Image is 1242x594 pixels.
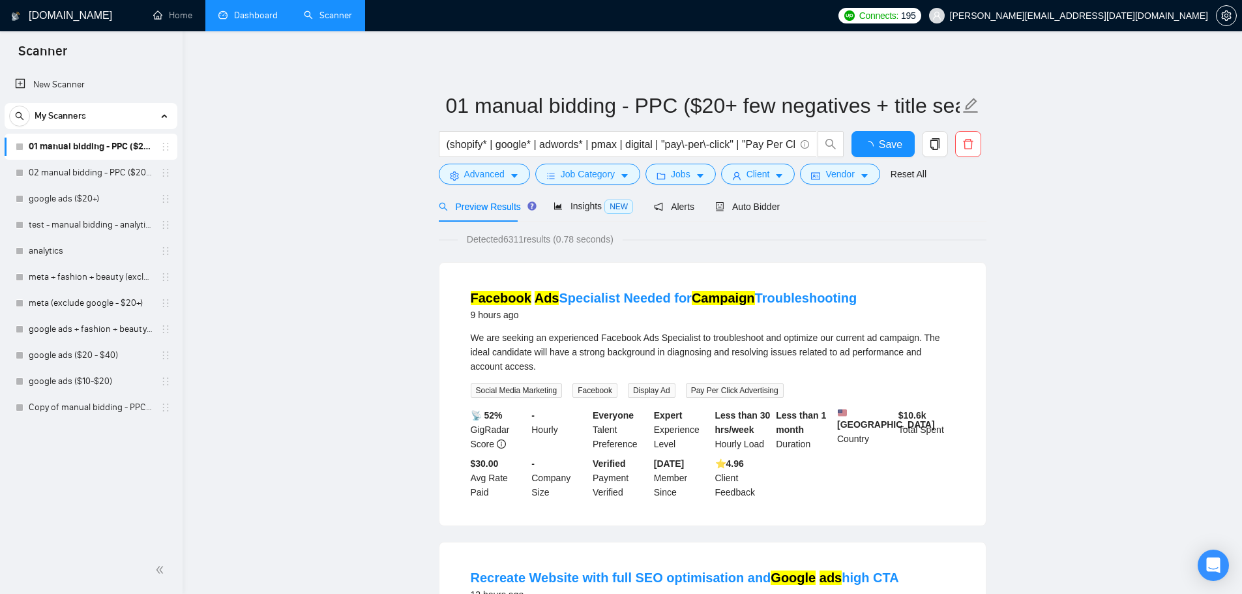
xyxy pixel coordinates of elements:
a: google ads ($10-$20) [29,368,153,394]
span: holder [160,324,171,334]
span: Preview Results [439,201,533,212]
span: delete [956,138,981,150]
span: setting [1217,10,1236,21]
div: Avg Rate Paid [468,456,529,499]
a: setting [1216,10,1237,21]
mark: Facebook [471,291,531,305]
span: Facebook [572,383,617,398]
mark: ads [820,571,842,585]
b: $30.00 [471,458,499,469]
span: holder [160,220,171,230]
a: 01 manual bidding - PPC ($20+ few negatives + title search) [29,134,153,160]
a: meta + fashion + beauty (exclude google - $20+) [29,264,153,290]
b: 📡 52% [471,410,503,421]
span: 195 [901,8,915,23]
button: idcardVendorcaret-down [800,164,880,185]
span: notification [654,202,663,211]
span: Job Category [561,167,615,181]
a: Recreate Website with full SEO optimisation andGoogle adshigh CTA [471,571,899,585]
b: - [531,410,535,421]
span: holder [160,376,171,387]
button: copy [922,131,948,157]
span: copy [923,138,947,150]
li: My Scanners [5,103,177,421]
div: Country [835,408,896,451]
span: holder [160,141,171,152]
b: Verified [593,458,626,469]
b: Less than 1 month [776,410,826,435]
span: caret-down [696,171,705,181]
input: Scanner name... [446,89,960,122]
img: upwork-logo.png [844,10,855,21]
span: user [732,171,741,181]
mark: Google [771,571,816,585]
a: google ads ($20+) [29,186,153,212]
a: homeHome [153,10,192,21]
button: barsJob Categorycaret-down [535,164,640,185]
div: Payment Verified [590,456,651,499]
span: Display Ad [628,383,675,398]
button: search [9,106,30,126]
div: Total Spent [896,408,957,451]
div: Tooltip anchor [526,200,538,212]
a: Facebook AdsSpecialist Needed forCampaignTroubleshooting [471,291,857,305]
div: Client Feedback [713,456,774,499]
a: Reset All [891,167,926,181]
span: holder [160,168,171,178]
span: Auto Bidder [715,201,780,212]
span: setting [450,171,459,181]
span: double-left [155,563,168,576]
span: edit [962,97,979,114]
div: Experience Level [651,408,713,451]
mark: Ads [535,291,559,305]
span: Insights [554,201,633,211]
span: holder [160,350,171,361]
b: - [531,458,535,469]
span: Social Media Marketing [471,383,563,398]
b: Expert [654,410,683,421]
span: caret-down [775,171,784,181]
b: $ 10.6k [898,410,926,421]
b: [GEOGRAPHIC_DATA] [837,408,935,430]
span: Connects: [859,8,898,23]
span: holder [160,272,171,282]
span: Advanced [464,167,505,181]
a: Copy of manual bidding - PPC ($20+ few negatives + title search) [29,394,153,421]
div: Hourly Load [713,408,774,451]
a: New Scanner [15,72,167,98]
div: Hourly [529,408,590,451]
b: Less than 30 hrs/week [715,410,771,435]
a: analytics [29,238,153,264]
button: delete [955,131,981,157]
span: caret-down [860,171,869,181]
img: 🇺🇸 [838,408,847,417]
span: caret-down [510,171,519,181]
span: holder [160,402,171,413]
b: Everyone [593,410,634,421]
span: search [818,138,843,150]
a: dashboardDashboard [218,10,278,21]
a: meta (exclude google - $20+) [29,290,153,316]
a: searchScanner [304,10,352,21]
a: google ads ($20 - $40) [29,342,153,368]
button: search [818,131,844,157]
span: info-circle [497,439,506,449]
div: Open Intercom Messenger [1198,550,1229,581]
span: info-circle [801,140,809,149]
span: user [932,11,941,20]
span: NEW [604,200,633,214]
span: Save [879,136,902,153]
span: bars [546,171,555,181]
span: Alerts [654,201,694,212]
span: holder [160,194,171,204]
input: Search Freelance Jobs... [447,136,795,153]
span: loading [863,141,879,151]
div: Member Since [651,456,713,499]
div: We are seeking an experienced Facebook Ads Specialist to troubleshoot and optimize our current ad... [471,331,954,374]
div: Company Size [529,456,590,499]
b: [DATE] [654,458,684,469]
span: Vendor [825,167,854,181]
div: 9 hours ago [471,307,857,323]
span: area-chart [554,201,563,211]
span: holder [160,246,171,256]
